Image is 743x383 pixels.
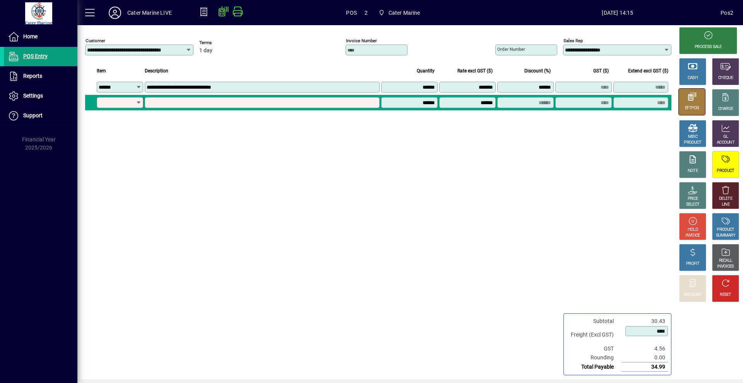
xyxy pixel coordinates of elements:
[621,344,668,353] td: 4.56
[721,7,733,19] div: Pos2
[4,106,77,125] a: Support
[593,67,609,75] span: GST ($)
[718,75,733,81] div: CHEQUE
[127,7,172,19] div: Cater Marine LIVE
[686,202,700,208] div: SELECT
[628,67,668,75] span: Extend excl GST ($)
[23,53,48,59] span: POS Entry
[685,105,699,111] div: EFTPOS
[717,168,734,174] div: PRODUCT
[567,362,621,372] td: Total Payable
[688,196,698,202] div: PRICE
[716,233,735,239] div: SUMMARY
[23,112,43,119] span: Support
[4,67,77,86] a: Reports
[23,93,43,99] span: Settings
[719,258,733,264] div: RECALL
[389,7,420,19] span: Cater Marine
[567,326,621,344] td: Freight (Excl GST)
[621,353,668,362] td: 0.00
[722,202,729,208] div: LINE
[346,7,357,19] span: POS
[684,140,701,146] div: PRODUCT
[719,196,732,202] div: DELETE
[567,344,621,353] td: GST
[688,75,698,81] div: CASH
[695,44,722,50] div: PROCESS SALE
[524,67,551,75] span: Discount (%)
[365,7,368,19] span: 2
[621,362,668,372] td: 34.99
[103,6,127,20] button: Profile
[4,86,77,106] a: Settings
[688,227,698,233] div: HOLD
[199,48,212,54] span: 1 day
[86,38,105,43] mat-label: Customer
[685,233,700,239] div: INVOICE
[718,106,733,112] div: CHARGE
[567,317,621,326] td: Subtotal
[688,168,698,174] div: NOTE
[567,353,621,362] td: Rounding
[23,33,38,40] span: Home
[563,38,583,43] mat-label: Sales rep
[97,67,106,75] span: Item
[515,7,721,19] span: [DATE] 14:15
[145,67,168,75] span: Description
[723,134,728,140] div: GL
[686,261,699,267] div: PROFIT
[621,317,668,326] td: 30.43
[720,292,731,298] div: RESET
[688,134,697,140] div: MISC
[717,140,734,146] div: ACCOUNT
[23,73,42,79] span: Reports
[375,6,423,20] span: Cater Marine
[717,264,734,270] div: INVOICES
[717,227,734,233] div: PRODUCT
[457,67,493,75] span: Rate excl GST ($)
[417,67,435,75] span: Quantity
[199,40,246,45] span: Terms
[497,46,525,52] mat-label: Order number
[346,38,377,43] mat-label: Invoice number
[683,292,702,298] div: DISCOUNT
[4,27,77,46] a: Home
